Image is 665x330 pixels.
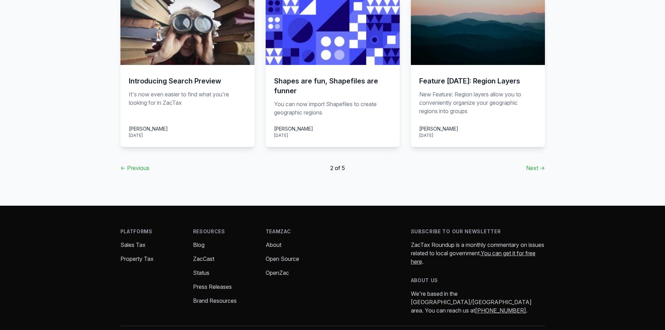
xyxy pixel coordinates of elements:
[274,76,391,96] h3: Shapes are fun, Shapefiles are funner
[120,228,182,235] h4: Platforms
[526,164,545,172] a: Next →
[266,269,289,276] a: OpenZac
[120,164,149,172] a: ← Previous
[193,297,237,304] a: Brand Resources
[411,277,545,284] h4: About us
[129,90,246,117] p: It's now even easier to find what you're looking for in ZacTax
[266,241,281,248] a: About
[411,228,545,235] h4: Subscribe to our newsletter
[120,255,154,262] a: Property Tax
[411,241,545,266] p: ZacTax Roundup is a monthly commentary on issues related to local government. .
[419,125,458,132] div: [PERSON_NAME]
[274,125,313,132] div: [PERSON_NAME]
[120,241,146,248] a: Sales Tax
[193,228,254,235] h4: Resources
[411,289,545,315] p: We're based in the [GEOGRAPHIC_DATA]/[GEOGRAPHIC_DATA] area. You can reach us at .
[274,100,391,117] p: You can now import Shapefiles to create geographic regions
[330,164,345,172] span: 2 of 5
[419,90,537,117] p: New Feature: Region layers allow you to conveniently organize your geographic regions into groups
[193,283,232,290] a: Press Releases
[266,255,299,262] a: Open Source
[129,76,246,86] h3: Introducing Search Preview
[193,255,214,262] a: ZacCast
[419,76,537,86] h3: Feature [DATE]: Region Layers
[129,125,168,132] div: [PERSON_NAME]
[274,133,288,138] time: [DATE]
[266,228,327,235] h4: TeamZac
[475,307,526,314] a: [PHONE_NUMBER]
[129,133,143,138] time: [DATE]
[193,241,205,248] a: Blog
[419,133,433,138] time: [DATE]
[193,269,209,276] a: Status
